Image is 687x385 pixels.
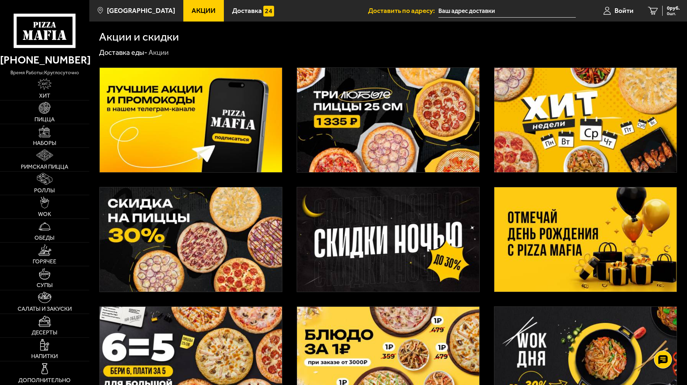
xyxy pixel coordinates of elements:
span: Доставка [232,7,262,14]
span: Десерты [32,330,57,335]
span: Роллы [34,188,55,193]
div: Акции [149,48,169,57]
span: Обеды [34,235,55,241]
span: [GEOGRAPHIC_DATA] [107,7,175,14]
span: Наборы [33,140,56,146]
span: Римская пицца [21,164,68,170]
span: 0 руб. [667,6,680,11]
a: Доставка еды- [99,48,147,57]
span: Салаты и закуски [18,306,72,312]
span: 0 шт. [667,11,680,16]
img: 15daf4d41897b9f0e9f617042186c801.svg [263,6,274,17]
span: Напитки [31,353,58,359]
span: Хит [39,93,50,99]
h1: Акции и скидки [99,31,179,43]
span: Супы [37,282,53,288]
input: Ваш адрес доставки [438,4,576,18]
span: Доставить по адресу: [368,7,438,14]
span: Горячее [33,259,56,264]
span: Войти [615,7,634,14]
span: WOK [38,211,51,217]
span: Пицца [34,117,55,122]
span: Дополнительно [18,377,71,383]
span: Акции [192,7,216,14]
